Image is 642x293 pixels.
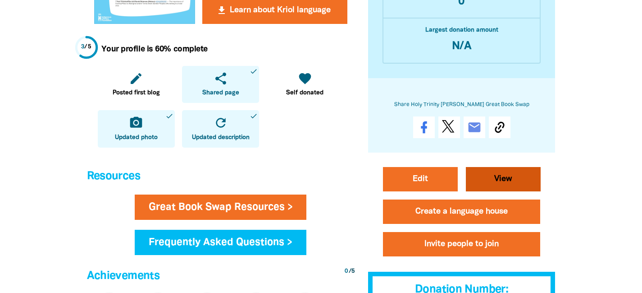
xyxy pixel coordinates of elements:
[438,117,460,139] a: Post
[383,233,541,257] button: Invite people to join
[182,66,259,103] a: shareShared pagedone
[182,110,259,148] a: refreshUpdated descriptiondone
[382,100,541,110] h6: Share Holy Trinity [PERSON_NAME] Great Book Swap
[129,116,143,130] i: camera_alt
[87,171,140,181] span: Resources
[98,110,175,148] a: camera_altUpdated photodone
[115,133,158,142] span: Updated photo
[452,37,471,56] h3: N/A
[101,46,208,53] strong: Your profile is 60% complete
[135,230,306,255] a: Frequently Asked Questions >
[192,133,250,142] span: Updated description
[135,195,307,220] a: Great Book Swap Resources >
[129,71,143,86] i: edit
[425,27,498,33] strong: Largest donation amount
[87,267,355,285] h4: Achievements
[216,5,227,16] i: get_app
[81,43,91,51] div: / 5
[466,167,541,192] a: View
[383,167,458,192] a: Edit
[214,116,228,130] i: refresh
[250,112,258,120] i: done
[81,44,85,50] span: 3
[383,200,541,224] button: Create a language house
[413,117,435,139] a: Share
[113,88,160,98] span: Posted first blog
[464,117,485,139] a: email
[202,88,239,98] span: Shared page
[266,66,343,103] a: favoriteSelf donated
[98,66,175,103] a: editPosted first blog
[298,71,312,86] i: favorite
[250,67,258,75] i: done
[467,121,482,135] i: email
[214,71,228,86] i: share
[165,112,173,120] i: done
[345,269,348,274] span: 0
[286,88,323,98] span: Self donated
[345,267,355,276] div: / 5
[489,117,510,139] button: Copy Link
